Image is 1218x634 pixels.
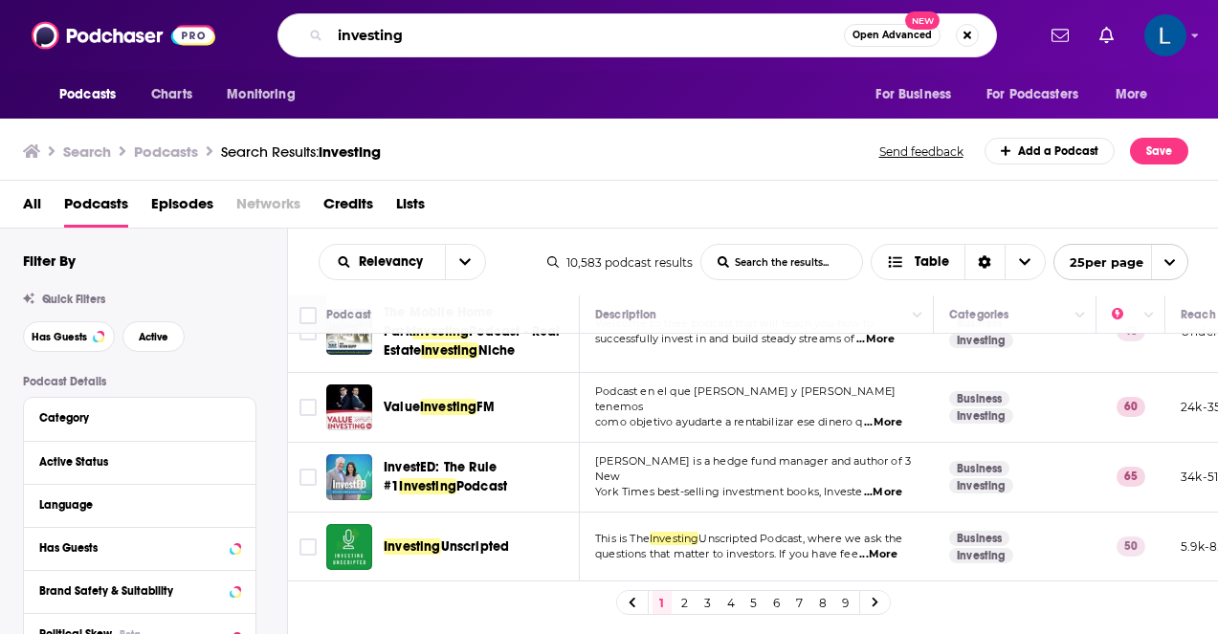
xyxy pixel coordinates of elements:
[595,332,855,345] span: successfully invest in and build steady streams of
[139,332,168,342] span: Active
[39,541,224,555] div: Has Guests
[326,303,371,326] div: Podcast
[23,321,115,352] button: Has Guests
[421,342,478,359] span: Investing
[139,77,204,113] a: Charts
[326,454,372,500] img: InvestED: The Rule #1 Investing Podcast
[853,31,932,40] span: Open Advanced
[790,591,809,614] a: 7
[323,188,373,228] a: Credits
[23,251,76,270] h2: Filter By
[299,469,317,486] span: Toggle select row
[326,384,372,430] img: Value Investing FM
[595,454,911,483] span: [PERSON_NAME] is a hedge fund manager and author of 3 New
[213,77,320,113] button: open menu
[359,255,430,269] span: Relevancy
[595,384,896,413] span: Podcast en el que [PERSON_NAME] y [PERSON_NAME] tenemos
[1144,14,1186,56] span: Logged in as lucy.vincent
[862,77,975,113] button: open menu
[456,478,507,494] span: Podcast
[949,391,1009,406] a: Business
[595,547,858,560] span: questions that matter to investors. If you have fee
[445,245,485,279] button: open menu
[547,255,693,270] div: 10,583 podcast results
[384,459,497,494] span: InvestED: The Rule #1
[326,524,372,570] img: Investing Unscripted
[906,304,929,327] button: Column Actions
[39,579,240,602] button: Brand Safety & Suitability
[1117,536,1145,556] p: 50
[1144,14,1186,56] img: User Profile
[859,547,897,562] span: ...More
[23,188,41,228] span: All
[32,17,215,54] a: Podchaser - Follow, Share and Rate Podcasts
[384,399,420,415] span: Value
[949,333,1013,348] a: Investing
[39,411,228,425] div: Category
[875,81,951,108] span: For Business
[1069,304,1092,327] button: Column Actions
[949,461,1009,476] a: Business
[151,188,213,228] span: Episodes
[330,20,844,51] input: Search podcasts, credits, & more...
[39,584,224,598] div: Brand Safety & Suitability
[46,77,141,113] button: open menu
[319,142,381,161] span: investing
[399,478,456,494] span: Investing
[1044,19,1076,52] a: Show notifications dropdown
[864,415,902,430] span: ...More
[299,323,317,340] span: Toggle select row
[476,399,494,415] span: FM
[299,399,317,416] span: Toggle select row
[1117,397,1145,416] p: 60
[64,188,128,228] a: Podcasts
[384,323,561,359] span: Podcast - Real Estate
[39,455,228,469] div: Active Status
[1130,138,1188,164] button: Save
[39,449,240,473] button: Active Status
[949,408,1013,424] a: Investing
[949,531,1009,546] a: Business
[1054,248,1143,277] span: 25 per page
[836,591,855,614] a: 9
[39,498,228,512] div: Language
[39,492,240,516] button: Language
[441,538,510,555] span: Unscripted
[63,142,111,161] h3: Search
[698,591,718,614] a: 3
[384,537,509,557] a: InvestingUnscripted
[299,538,317,556] span: Toggle select row
[384,458,573,496] a: InvestED: The Rule #1InvestingPodcast
[874,143,969,160] button: Send feedback
[319,244,486,280] h2: Choose List sort
[949,478,1013,493] a: Investing
[39,536,240,559] button: Has Guests
[396,188,425,228] span: Lists
[1117,467,1145,486] p: 65
[122,321,185,352] button: Active
[236,188,300,228] span: Networks
[59,81,116,108] span: Podcasts
[595,532,650,545] span: This is The
[949,548,1013,563] a: Investing
[767,591,786,614] a: 6
[871,244,1046,280] h2: Choose View
[1102,77,1172,113] button: open menu
[420,399,477,415] span: Investing
[744,591,764,614] a: 5
[412,323,470,339] span: Investing
[844,24,941,47] button: Open AdvancedNew
[856,332,895,347] span: ...More
[221,142,381,161] div: Search Results:
[277,13,997,57] div: Search podcasts, credits, & more...
[698,532,902,545] span: Unscripted Podcast, where we ask the
[974,77,1106,113] button: open menu
[23,375,256,388] p: Podcast Details
[134,142,198,161] h3: Podcasts
[985,138,1116,164] a: Add a Podcast
[653,591,672,614] a: 1
[915,255,949,269] span: Table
